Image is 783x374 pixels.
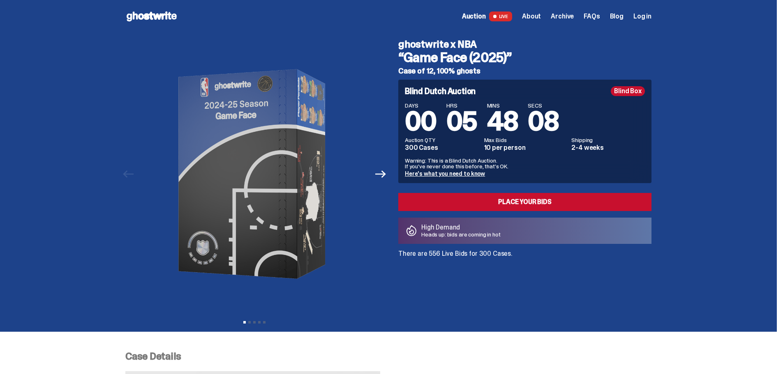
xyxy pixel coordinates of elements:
a: Archive [551,13,574,20]
button: View slide 1 [243,321,246,324]
a: FAQs [584,13,600,20]
a: About [522,13,541,20]
button: View slide 4 [258,321,261,324]
a: Auction LIVE [462,11,512,21]
h4: Blind Dutch Auction [405,87,476,95]
a: Log in [633,13,651,20]
button: View slide 3 [253,321,256,324]
dd: 2-4 weeks [571,145,645,151]
span: DAYS [405,103,437,108]
a: Blog [610,13,624,20]
span: Auction [462,13,486,20]
a: Place your Bids [398,193,651,211]
h3: “Game Face (2025)” [398,51,651,64]
span: 48 [487,104,518,138]
h4: ghostwrite x NBA [398,39,651,49]
p: Case Details [125,351,651,361]
dt: Max Bids [484,137,567,143]
p: There are 556 Live Bids for 300 Cases. [398,250,651,257]
span: LIVE [489,11,513,21]
button: View slide 5 [263,321,266,324]
div: Blind Box [611,86,645,96]
span: SECS [528,103,559,108]
p: High Demand [421,224,501,231]
span: HRS [446,103,477,108]
a: Here's what you need to know [405,170,485,177]
p: Heads up: bids are coming in hot [421,232,501,237]
button: Next [372,165,390,183]
span: MINS [487,103,518,108]
dd: 300 Cases [405,145,479,151]
dd: 10 per person [484,145,567,151]
span: 00 [405,104,437,138]
dt: Auction QTY [405,137,479,143]
span: 08 [528,104,559,138]
dt: Shipping [571,137,645,143]
img: NBA-Hero-1.png [141,33,367,315]
span: 05 [446,104,477,138]
h5: Case of 12, 100% ghosts [398,67,651,75]
p: Warning: This is a Blind Dutch Auction. If you’ve never done this before, that’s OK. [405,158,645,169]
button: View slide 2 [248,321,251,324]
